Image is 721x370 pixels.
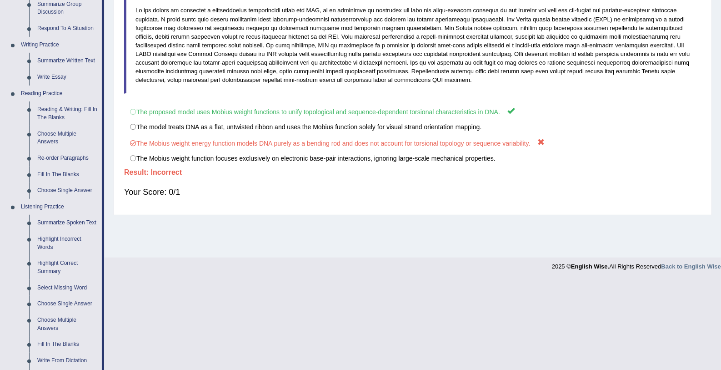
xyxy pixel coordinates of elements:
[33,255,102,279] a: Highlight Correct Summary
[124,151,701,166] label: The Mobius weight function focuses exclusively on electronic base-pair interactions, ignoring lar...
[124,134,701,151] label: The Mobius weight energy function models DNA purely as a bending rod and does not account for tor...
[124,119,701,135] label: The model treats DNA as a ﬂat, untwisted ribbon and uses the Mobius function solely for visual st...
[33,150,102,167] a: Re-order Paragraphs
[33,20,102,37] a: Respond To A Situation
[552,258,721,271] div: 2025 © All Rights Reserved
[33,69,102,86] a: Write Essay
[33,231,102,255] a: Highlight Incorrect Words
[17,86,102,102] a: Reading Practice
[571,263,609,270] strong: English Wise.
[33,126,102,150] a: Choose Multiple Answers
[33,182,102,199] a: Choose Single Answer
[33,53,102,69] a: Summarize Written Text
[33,336,102,353] a: Fill In The Blanks
[661,263,721,270] a: Back to English Wise
[33,215,102,231] a: Summarize Spoken Text
[124,168,701,177] h4: Result:
[33,101,102,126] a: Reading & Writing: Fill In The Blanks
[33,296,102,312] a: Choose Single Answer
[33,312,102,336] a: Choose Multiple Answers
[33,280,102,296] a: Select Missing Word
[124,103,701,120] label: The proposed model uses Mobius weight functions to unify topological and sequence-dependent torsi...
[17,37,102,53] a: Writing Practice
[33,167,102,183] a: Fill In The Blanks
[124,181,701,203] div: Your Score: 0/1
[33,353,102,369] a: Write From Dictation
[17,199,102,215] a: Listening Practice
